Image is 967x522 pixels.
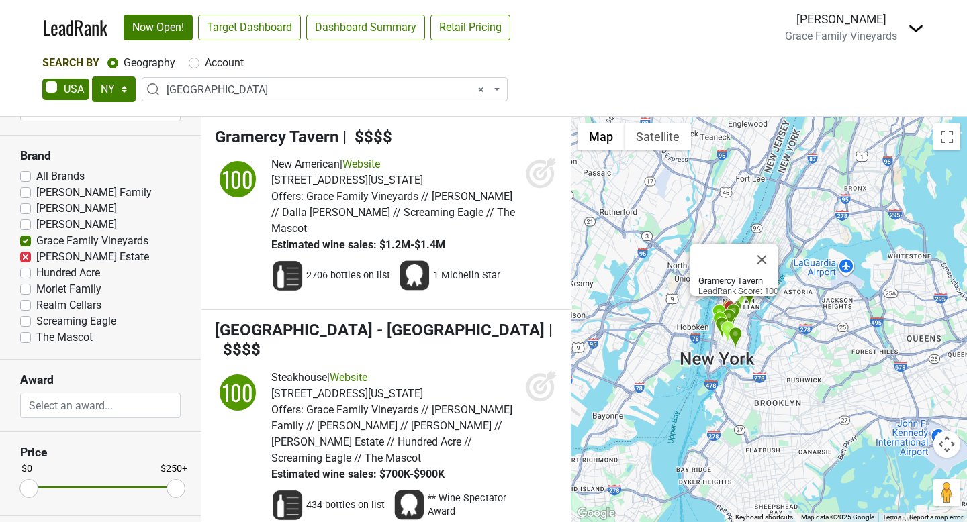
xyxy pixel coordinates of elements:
img: Award [398,260,430,292]
img: Google [574,505,618,522]
label: Morlet Family [36,281,101,297]
label: [PERSON_NAME] [36,201,117,217]
div: K&D Wines & Spirits [759,242,774,264]
button: Toggle fullscreen view [933,123,960,150]
img: Dropdown Menu [908,20,924,36]
a: Website [330,371,367,384]
span: Map data ©2025 Google [801,513,874,521]
span: Estimated wine sales: $700K-$900K [271,468,445,480]
div: Carbone [715,317,729,339]
button: Show street map [578,123,625,150]
span: Manhattan [142,77,508,101]
span: Remove all items [478,82,484,98]
h3: Brand [20,149,181,163]
label: Screaming Eagle [36,313,116,329]
a: Open this area in Google Maps (opens a new window) [574,505,618,522]
div: Sparks Steak House [743,284,757,307]
span: [STREET_ADDRESS][US_STATE] [271,387,423,400]
label: Realm Cellars [36,297,101,313]
span: 434 bottles on list [306,499,385,512]
h3: Award [20,373,181,387]
span: [GEOGRAPHIC_DATA] - [GEOGRAPHIC_DATA] [215,321,545,340]
label: [PERSON_NAME] Estate [36,249,149,265]
div: | [271,370,518,386]
span: Manhattan [167,82,491,98]
div: [PERSON_NAME] [785,11,897,28]
span: 2706 bottles on list [306,269,390,282]
span: Steakhouse [271,371,327,384]
button: Keyboard shortcuts [735,513,793,522]
button: Drag Pegman onto the map to open Street View [933,479,960,506]
a: LeadRank [43,13,107,42]
input: Select an award... [21,393,180,418]
label: The Mascot [36,329,93,346]
span: Grace Family Vineyards // [PERSON_NAME] // Dalla [PERSON_NAME] // Screaming Eagle // The Mascot [271,190,515,235]
span: Search By [42,56,99,69]
label: Grace Family Vineyards [36,233,148,249]
span: Grace Family Vineyards // [PERSON_NAME] Family // [PERSON_NAME] // [PERSON_NAME] // [PERSON_NAME]... [271,403,512,464]
a: Target Dashboard [198,15,301,40]
span: New American [271,158,340,170]
button: Map camera controls [933,431,960,458]
label: Account [205,55,244,71]
div: 100 [218,159,258,199]
img: Wine List [271,489,304,521]
span: Estimated wine sales: $1.2M-$1.4M [271,238,445,251]
span: | $$$$ [215,321,553,359]
a: Report a map error [909,513,963,521]
b: Gramercy Tavern [698,276,763,286]
div: $0 [21,462,32,477]
div: Estela [721,321,735,343]
label: Geography [124,55,175,71]
img: quadrant_split.svg [215,156,261,202]
a: Terms (opens in new tab) [882,513,901,521]
div: Strip House Speakeasy [722,309,736,331]
span: Offers: [271,190,304,203]
label: [PERSON_NAME] [36,217,117,233]
a: Now Open! [124,15,193,40]
div: LeadRank Score: 100 [698,276,778,296]
span: Grace Family Vineyards [785,30,897,42]
div: | [271,156,518,172]
div: 100 [218,372,258,413]
button: Close [746,244,778,276]
span: 1 Michelin Star [433,269,500,282]
a: Dashboard Summary [306,15,425,40]
div: $250+ [160,462,187,477]
div: Beauty & Essex [729,327,743,349]
div: Undercote [724,300,738,322]
label: Hundred Acre [36,265,100,281]
span: ** Wine Spectator Award [428,492,515,519]
img: Award [393,489,425,521]
span: Gramercy Tavern [215,127,338,146]
div: Les Trois Chevaux [712,304,726,326]
img: quadrant_split.svg [215,370,261,415]
div: Wine & Spirits Market [722,299,736,321]
span: [STREET_ADDRESS][US_STATE] [271,174,423,187]
a: Website [342,158,380,170]
span: Offers: [271,403,304,416]
span: | $$$$ [342,127,392,146]
div: The Noortwyck [712,311,727,333]
img: Wine List [271,260,304,292]
button: Show satellite imagery [625,123,691,150]
a: Retail Pricing [430,15,510,40]
label: [PERSON_NAME] Family [36,185,152,201]
h3: Price [20,446,181,460]
label: All Brands [36,168,85,185]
